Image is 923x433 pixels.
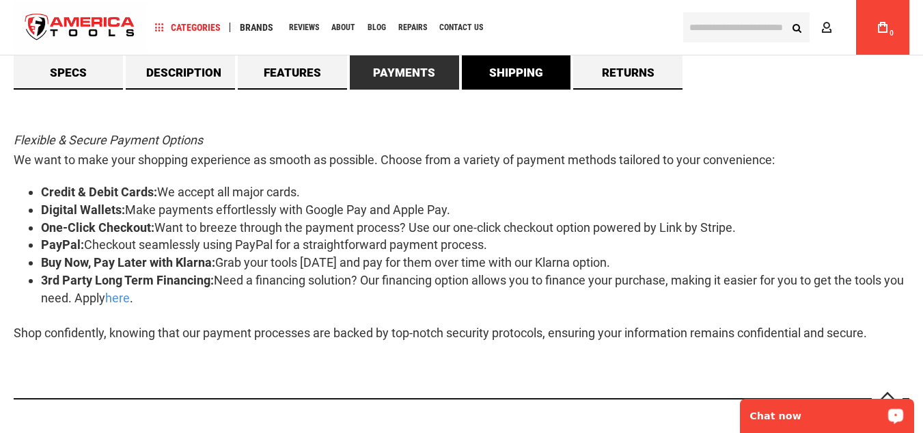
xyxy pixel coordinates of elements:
[41,185,157,199] strong: Credit & Debit Cards:
[361,18,392,37] a: Blog
[234,18,279,37] a: Brands
[238,55,347,90] a: Features
[462,55,571,90] a: Shipping
[41,237,84,252] strong: PayPal:
[392,18,433,37] a: Repairs
[105,291,130,305] a: here
[14,324,909,343] p: Shop confidently, knowing that our payment processes are backed by top-notch security protocols, ...
[283,18,325,37] a: Reviews
[14,2,146,53] a: store logo
[14,2,146,53] img: America Tools
[41,254,909,272] li: Grab your tools [DATE] and pay for them over time with our Klarna option.
[325,18,361,37] a: About
[41,219,909,237] li: Want to breeze through the payment process? Use our one-click checkout option powered by Link by ...
[14,55,123,90] a: Specs
[890,29,894,37] span: 0
[41,273,214,287] strong: 3rd Party Long Term Financing:
[350,55,459,90] a: Payments
[784,14,810,40] button: Search
[439,23,483,31] span: Contact Us
[41,202,125,217] strong: Digital Wallets:
[41,220,154,235] strong: One-Click Checkout:
[149,18,227,37] a: Categories
[14,133,203,147] em: Flexible & Secure Payment Options
[41,236,909,254] li: Checkout seamlessly using PayPal for a straightforward payment process.
[368,23,386,31] span: Blog
[433,18,489,37] a: Contact Us
[41,272,909,306] li: Need a financing solution? Our financing option allows you to finance your purchase, making it ea...
[573,55,683,90] a: Returns
[398,23,427,31] span: Repairs
[41,183,909,201] li: We accept all major cards.
[41,201,909,219] li: Make payments effortlessly with Google Pay and Apple Pay.
[731,390,923,433] iframe: LiveChat chat widget
[14,131,909,170] p: We want to make your shopping experience as smooth as possible. Choose from a variety of payment ...
[41,255,215,270] strong: Buy Now, Pay Later with Klarna:
[240,23,273,32] span: Brands
[126,55,235,90] a: Description
[289,23,319,31] span: Reviews
[155,23,221,32] span: Categories
[331,23,355,31] span: About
